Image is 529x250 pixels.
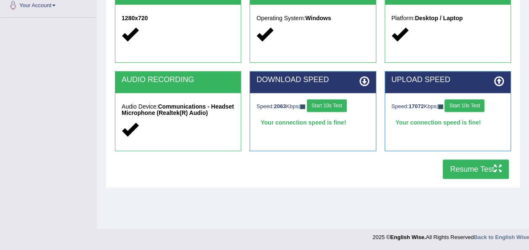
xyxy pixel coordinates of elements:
[390,234,425,240] strong: English Wise.
[274,103,286,109] strong: 2063
[444,99,484,112] button: Start 10s Test
[122,76,234,84] h2: AUDIO RECORDING
[391,99,504,114] div: Speed: Kbps
[256,99,369,114] div: Speed: Kbps
[391,76,504,84] h2: UPLOAD SPEED
[122,103,234,116] strong: Communications - Headset Microphone (Realtek(R) Audio)
[122,15,148,21] strong: 1280x720
[305,15,331,21] strong: Windows
[409,103,424,109] strong: 17072
[256,116,369,129] div: Your connection speed is fine!
[415,15,463,21] strong: Desktop / Laptop
[436,104,443,109] img: ajax-loader-fb-connection.gif
[122,104,234,117] h5: Audio Device:
[443,160,509,179] button: Resume Test
[391,116,504,129] div: Your connection speed is fine!
[307,99,347,112] button: Start 10s Test
[298,104,305,109] img: ajax-loader-fb-connection.gif
[391,15,504,21] h5: Platform:
[372,229,529,241] div: 2025 © All Rights Reserved
[474,234,529,240] a: Back to English Wise
[256,15,369,21] h5: Operating System:
[256,76,369,84] h2: DOWNLOAD SPEED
